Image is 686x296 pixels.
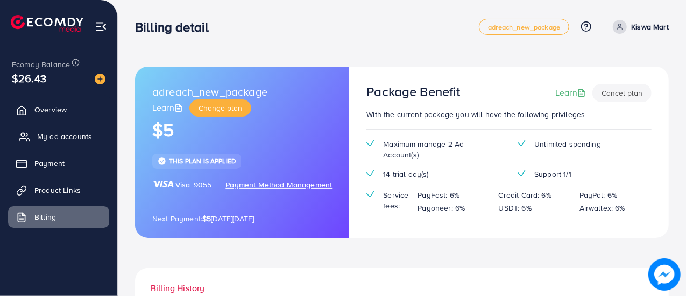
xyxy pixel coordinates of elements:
img: tick [366,170,374,177]
a: Learn [555,86,588,99]
span: Service fees: [383,190,409,212]
span: This plan is applied [169,156,236,165]
p: Airwallex: 6% [579,201,625,214]
strong: $5 [202,213,211,224]
span: Payment Method Management [225,179,332,190]
span: Product Links [34,185,81,196]
img: tick [518,170,526,177]
span: Payment [34,158,65,169]
p: Next Payment: [DATE][DATE] [152,212,332,225]
img: tick [366,191,374,198]
span: My ad accounts [37,131,92,142]
span: Billing [34,212,56,222]
img: image [95,74,105,84]
a: Learn [152,102,185,114]
p: Credit Card: 6% [499,189,551,201]
h3: Billing detail [135,19,217,35]
span: Maximum manage 2 Ad Account(s) [383,139,500,161]
a: My ad accounts [8,126,109,147]
img: tick [518,140,526,147]
h1: $5 [152,119,332,141]
span: 9055 [194,179,212,190]
a: Product Links [8,179,109,201]
p: Payoneer: 6% [418,201,465,214]
p: USDT: 6% [499,201,532,214]
p: With the current package you will have the following privileges [366,108,652,121]
button: Cancel plan [592,84,652,102]
span: 14 trial day(s) [383,169,428,179]
p: PayFast: 6% [418,189,460,201]
span: Change plan [199,103,242,113]
img: tick [366,140,374,147]
img: image [650,261,678,288]
h3: Package Benefit [366,84,460,99]
a: Billing [8,206,109,228]
a: Kiswa Mart [609,20,669,34]
button: Change plan [189,99,251,117]
img: menu [95,20,107,33]
a: Payment [8,153,109,174]
a: Overview [8,99,109,120]
p: Kiswa Mart [631,20,669,33]
img: tick [158,157,166,165]
img: logo [11,15,83,32]
span: adreach_new_package [488,24,560,31]
span: Billing History [151,282,204,294]
span: adreach_new_package [152,84,267,99]
img: brand [152,179,174,189]
p: PayPal: 6% [579,189,618,201]
span: Ecomdy Balance [12,59,70,70]
span: Overview [34,104,67,115]
a: adreach_new_package [479,19,569,35]
span: Unlimited spending [534,139,601,149]
span: Visa [175,179,190,190]
span: $26.43 [12,70,46,86]
span: Support 1/1 [534,169,571,179]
